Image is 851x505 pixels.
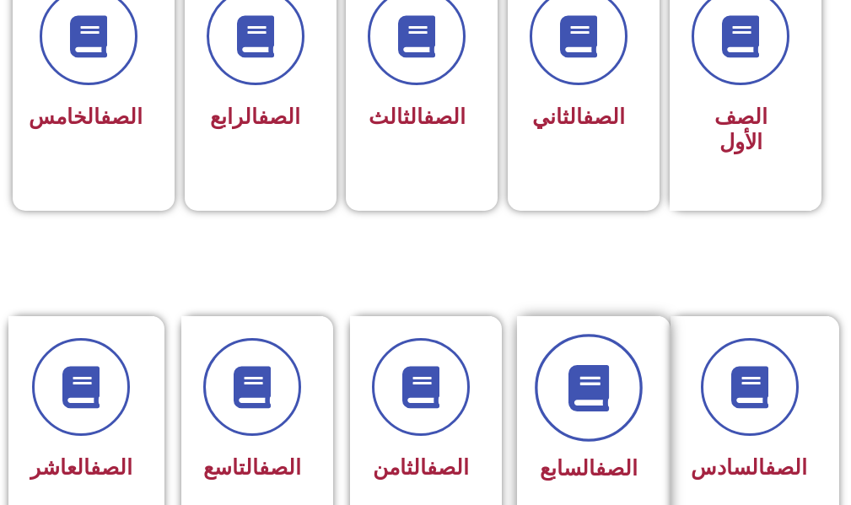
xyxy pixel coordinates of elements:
[427,455,469,480] a: الصف
[90,455,132,480] a: الصف
[373,455,469,480] span: الثامن
[583,105,625,129] a: الصف
[423,105,466,129] a: الصف
[714,105,768,154] span: الصف الأول
[100,105,143,129] a: الصف
[765,455,807,480] a: الصف
[532,105,625,129] span: الثاني
[210,105,300,129] span: الرابع
[259,455,301,480] a: الصف
[540,456,638,481] span: السابع
[595,456,638,481] a: الصف
[369,105,466,129] span: الثالث
[203,455,301,480] span: التاسع
[30,455,132,480] span: العاشر
[29,105,143,129] span: الخامس
[691,455,807,480] span: السادس
[258,105,300,129] a: الصف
